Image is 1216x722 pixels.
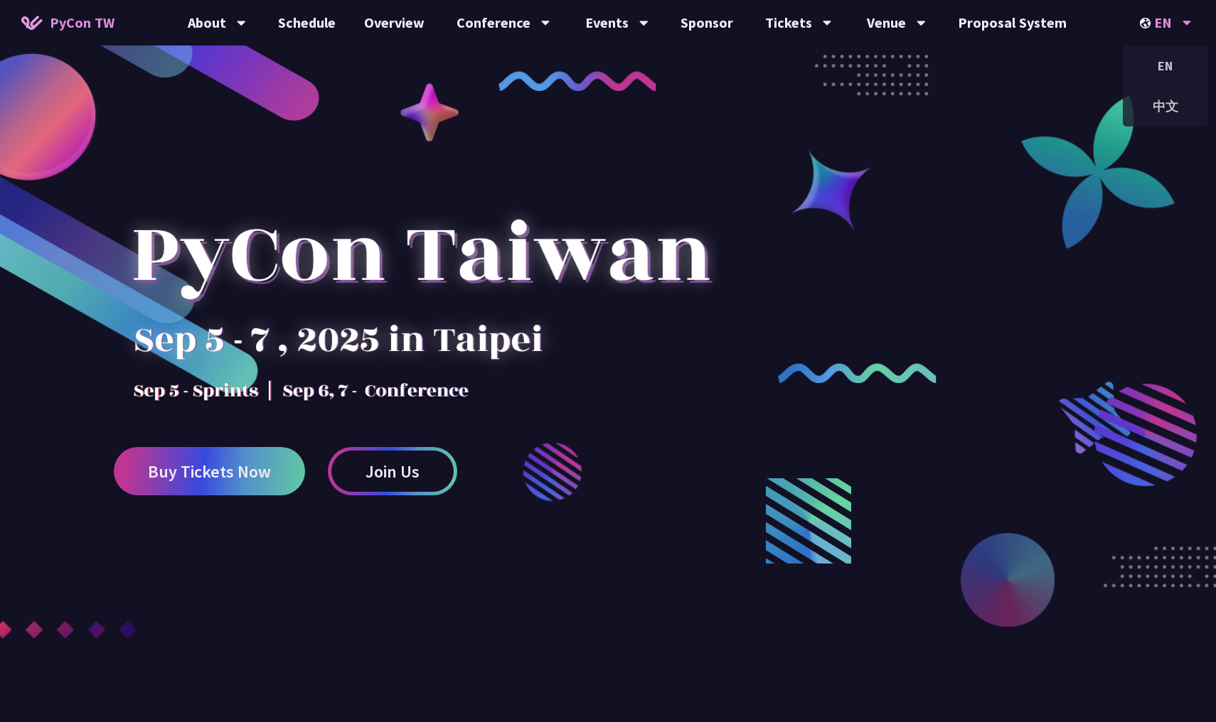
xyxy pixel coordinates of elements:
[1140,18,1154,28] img: Locale Icon
[366,463,420,480] span: Join Us
[21,16,43,30] img: Home icon of PyCon TW 2025
[498,71,656,91] img: curly-1.ebdbada.png
[148,463,271,480] span: Buy Tickets Now
[50,12,114,33] span: PyCon TW
[778,363,936,383] img: curly-2.e802c9f.png
[114,447,305,495] a: Buy Tickets Now
[328,447,457,495] a: Join Us
[7,5,129,41] a: PyCon TW
[1123,49,1208,82] div: EN
[1123,90,1208,123] div: 中文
